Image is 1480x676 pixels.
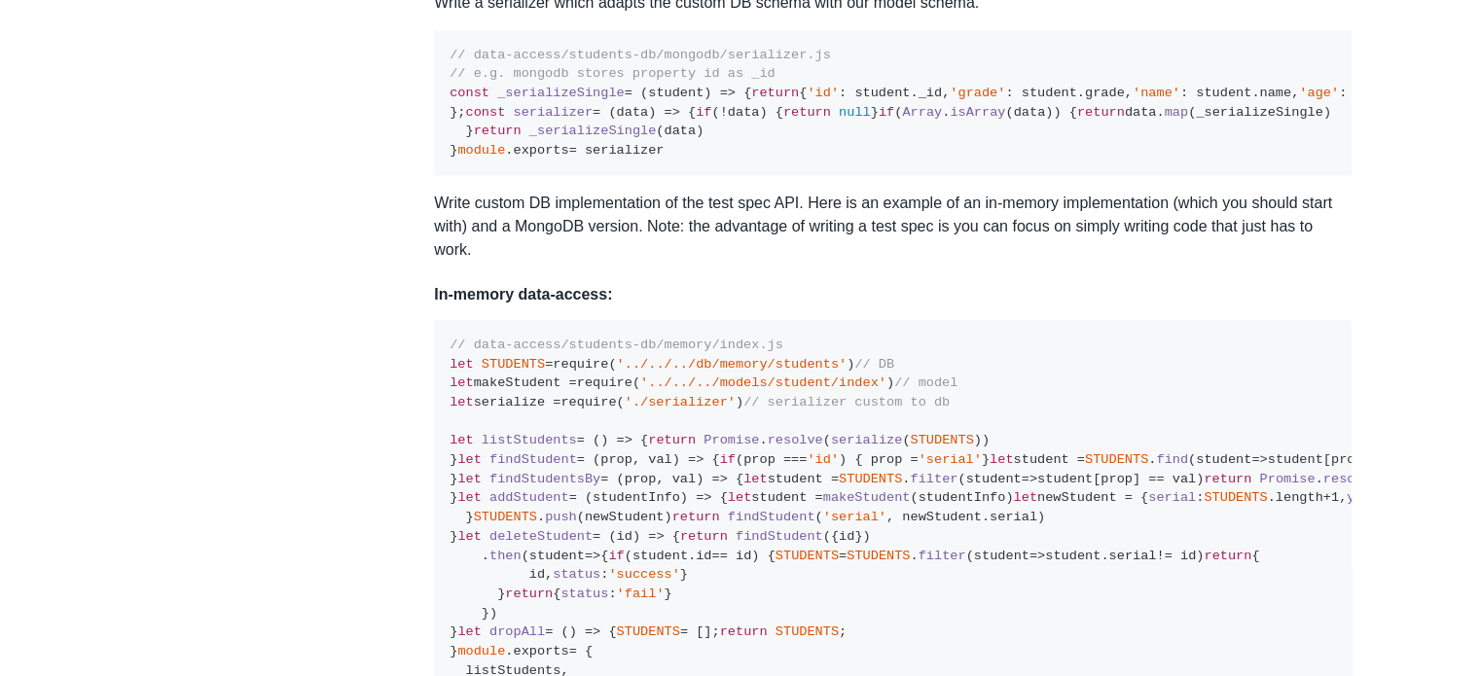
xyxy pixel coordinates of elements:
[919,452,982,467] span: 'serial'
[545,510,577,524] span: push
[505,587,553,601] span: return
[919,549,966,563] span: filter
[736,529,823,544] span: findStudent
[489,490,569,505] span: addStudent
[474,124,522,138] span: return
[680,529,728,544] span: return
[839,105,871,120] span: null
[608,567,679,582] span: 'success'
[1204,549,1251,563] span: return
[879,105,894,120] span: if
[902,105,942,120] span: Array
[839,472,902,486] span: STUDENTS
[450,48,831,62] span: // data-access/students-db/mongodb/serializer.js
[617,357,848,372] span: '../../../db/memory/students'
[728,490,751,505] span: let
[990,510,1037,524] span: serial
[529,549,585,563] span: student
[434,285,1352,304] h4: In-memory data-access:
[482,357,545,372] span: STUDENTS
[450,66,775,81] span: // e.g. mongodb stores property id as _id
[720,624,768,639] span: return
[489,452,577,467] span: findStudent
[1148,490,1196,505] span: serial
[450,338,783,352] span: // data-access/students-db/memory/index.js
[910,472,957,486] span: filter
[720,452,736,467] span: if
[1133,86,1180,100] span: 'name'
[823,490,911,505] span: makeStudent
[474,510,537,524] span: STUDENTS
[1347,490,1379,505] span: year
[450,395,473,409] span: let
[696,549,711,563] span: id
[450,375,473,390] span: let
[776,624,839,639] span: STUDENTS
[625,472,696,486] span: prop, val
[514,105,594,120] span: serializer
[457,624,481,639] span: let
[1156,452,1188,467] span: find
[783,105,831,120] span: return
[807,452,839,467] span: 'id'
[450,433,473,447] span: let
[847,549,910,563] span: STUDENTS
[1331,490,1339,505] span: 1
[553,567,600,582] span: status
[950,105,1005,120] span: isArray
[489,549,522,563] span: then
[966,472,1022,486] span: student
[696,105,711,120] span: if
[560,587,608,601] span: status
[457,529,481,544] span: let
[608,549,624,563] span: if
[529,124,657,138] span: _serializeSingle
[593,490,680,505] span: studentInfo
[466,105,506,120] span: const
[1196,452,1251,467] span: student
[1259,86,1291,100] span: name
[617,624,680,639] span: STUDENTS
[560,395,616,409] span: require
[514,644,569,658] span: exports
[617,587,665,601] span: 'fail'
[807,86,839,100] span: 'id'
[776,549,839,563] span: STUDENTS
[966,472,1037,486] span: =>
[728,510,815,524] span: findStudent
[1259,472,1315,486] span: Promise
[894,375,957,390] span: // model
[1204,472,1251,486] span: return
[1085,452,1148,467] span: STUDENTS
[974,549,1045,563] span: =>
[489,624,545,639] span: dropAll
[625,395,736,409] span: './serializer'
[434,192,1352,262] p: Write custom DB implementation of the test spec API. Here is an example of an in-memory implement...
[648,86,704,100] span: student
[1276,490,1323,505] span: length
[450,357,473,372] span: let
[450,86,489,100] span: const
[1165,105,1188,120] span: map
[672,510,720,524] span: return
[990,452,1013,467] span: let
[1085,86,1125,100] span: grade
[482,433,577,447] span: listStudents
[600,452,671,467] span: prop, val
[1204,490,1267,505] span: STUDENTS
[577,375,632,390] span: require
[514,143,569,158] span: exports
[743,472,767,486] span: let
[704,433,759,447] span: Promise
[1108,549,1156,563] span: serial
[489,472,600,486] span: findStudentsBy
[919,86,942,100] span: _id
[457,644,505,658] span: module
[640,375,886,390] span: '../../../models/student/index'
[457,452,481,467] span: let
[1013,490,1036,505] span: let
[743,395,950,409] span: // serializer custom to db
[768,433,823,447] span: resolve
[831,433,902,447] span: serialize
[457,472,481,486] span: let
